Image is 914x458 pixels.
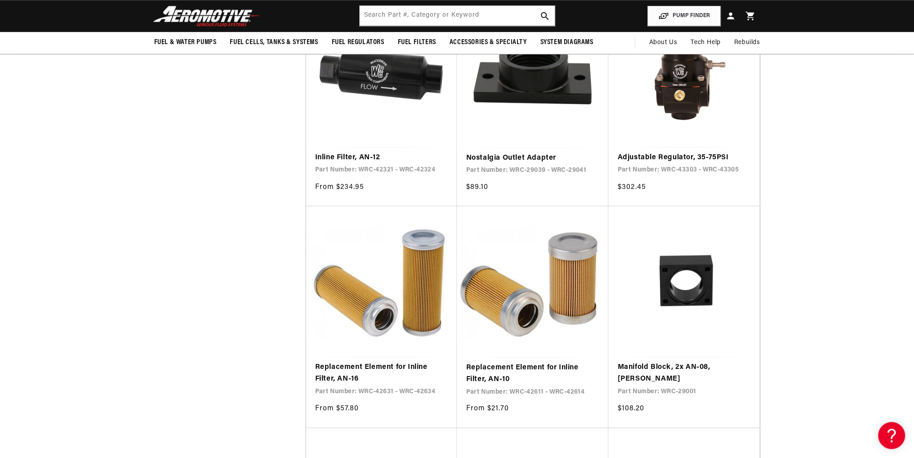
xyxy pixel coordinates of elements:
[642,32,684,54] a: About Us
[151,5,263,27] img: Aeromotive
[398,38,436,47] span: Fuel Filters
[684,32,727,54] summary: Tech Help
[466,362,599,385] a: Replacement Element for Inline Filter, AN-10
[332,38,384,47] span: Fuel Regulators
[534,32,600,53] summary: System Diagrams
[315,362,448,385] a: Replacement Element for Inline Filter, AN-16
[325,32,391,53] summary: Fuel Regulators
[230,38,318,47] span: Fuel Cells, Tanks & Systems
[734,38,760,48] span: Rebuilds
[649,39,677,46] span: About Us
[315,152,448,164] a: Inline Filter, AN-12
[391,32,443,53] summary: Fuel Filters
[535,6,555,26] button: search button
[540,38,593,47] span: System Diagrams
[223,32,325,53] summary: Fuel Cells, Tanks & Systems
[617,152,750,164] a: Adjustable Regulator, 35-75PSI
[647,6,721,26] button: PUMP FINDER
[147,32,223,53] summary: Fuel & Water Pumps
[691,38,720,48] span: Tech Help
[617,362,750,385] a: Manifold Block, 2x AN-08, [PERSON_NAME]
[727,32,767,54] summary: Rebuilds
[443,32,534,53] summary: Accessories & Specialty
[154,38,217,47] span: Fuel & Water Pumps
[466,153,599,164] a: Nostalgia Outlet Adapter
[360,6,555,26] input: Search by Part Number, Category or Keyword
[450,38,527,47] span: Accessories & Specialty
